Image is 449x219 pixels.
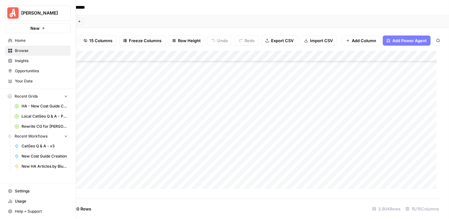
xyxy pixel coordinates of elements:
a: Usage [5,196,71,206]
a: New Cost Guide Creation [12,151,71,161]
span: Opportunities [15,68,68,74]
span: Add Column [352,37,376,44]
span: New [30,25,40,31]
button: Row Height [168,35,205,46]
div: 15/15 Columns [403,204,441,214]
span: Browse [15,48,68,54]
span: Import CSV [310,37,333,44]
a: CatGeo Q & A - v3 [12,141,71,151]
a: Local CatGeo Q & A - Pass/Fail v2 Grid [12,111,71,121]
span: Help + Support [15,209,68,214]
span: Redo [244,37,255,44]
a: Your Data [5,76,71,86]
img: Angi Logo [7,7,19,19]
span: Home [15,38,68,43]
a: Settings [5,186,71,196]
a: Browse [5,46,71,56]
span: Add 10 Rows [66,206,91,212]
span: Insights [15,58,68,64]
span: Row Height [178,37,201,44]
span: Usage [15,198,68,204]
span: Undo [217,37,228,44]
div: 3,904 Rows [370,204,403,214]
span: Settings [15,188,68,194]
button: Add Column [342,35,380,46]
button: Help + Support [5,206,71,216]
span: CatGeo Q & A - v3 [22,143,68,149]
button: Redo [235,35,259,46]
a: HA - New Cost Guide Creation Grid [12,101,71,111]
button: Recent Workflows [5,132,71,141]
span: New Cost Guide Creation [22,153,68,159]
span: 15 Columns [89,37,112,44]
span: Rewrite CG for [PERSON_NAME] - Grading version Grid [22,124,68,129]
span: HA - New Cost Guide Creation Grid [22,103,68,109]
a: Opportunities [5,66,71,76]
button: Freeze Columns [119,35,166,46]
span: New HA Articles by Blueprint [22,164,68,169]
button: Import CSV [300,35,337,46]
button: Export CSV [261,35,298,46]
button: 15 Columns [79,35,117,46]
button: Add Power Agent [383,35,431,46]
span: Add Power Agent [392,37,427,44]
button: Workspace: Angi [5,5,71,21]
a: Insights [5,56,71,66]
a: Rewrite CG for [PERSON_NAME] - Grading version Grid [12,121,71,132]
span: Recent Grids [15,93,38,99]
span: Your Data [15,78,68,84]
button: Undo [207,35,232,46]
a: New HA Articles by Blueprint [12,161,71,171]
button: Recent Grids [5,92,71,101]
span: Freeze Columns [129,37,161,44]
span: [PERSON_NAME] [21,10,60,16]
a: Home [5,35,71,46]
span: Recent Workflows [15,133,47,139]
button: New [5,23,71,33]
span: Local CatGeo Q & A - Pass/Fail v2 Grid [22,113,68,119]
span: Export CSV [271,37,294,44]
